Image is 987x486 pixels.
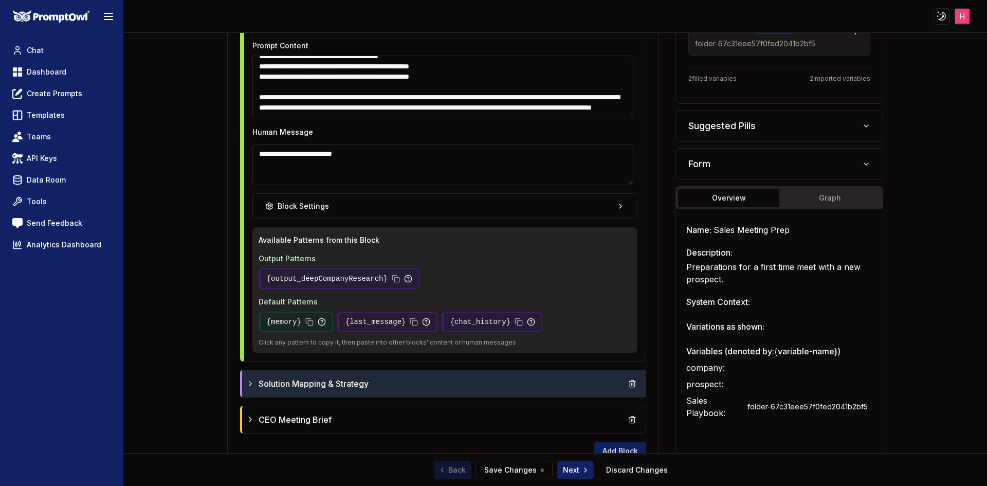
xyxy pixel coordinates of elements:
[695,39,839,49] p: folder-67c31eee57f0fed2041b2bf5
[259,377,369,390] span: Solution Mapping & Strategy
[259,338,632,347] p: Click any pattern to copy it, then paste into other blocks' content or human messages
[8,128,115,146] a: Teams
[686,320,872,333] h3: Variations as shown:
[337,312,438,332] div: Click to copy • From: undefined
[27,153,57,164] span: API Keys
[598,461,676,479] button: Discard Changes
[810,75,870,83] span: 2 imported variables
[606,465,668,475] a: Discard Changes
[27,240,101,250] span: Analytics Dashboard
[267,274,388,284] span: {output_deepCompanyResearch}
[27,132,51,142] span: Teams
[686,345,872,357] h3: Variables (denoted by: {variable-name} )
[27,218,82,228] span: Send Feedback
[267,317,301,327] span: {memory}
[676,149,883,179] button: Form
[27,110,65,120] span: Templates
[259,254,316,263] label: Output Patterns
[714,225,790,235] span: Sales Meeting Prep
[743,398,872,416] p: folder-67c31eee57f0fed2041b2bf5
[686,261,872,285] p: Preparations for a first time meet with a new prospect.
[779,189,881,207] button: Graph
[259,268,419,289] div: Click to copy • From: Deep Company Research
[955,9,970,24] img: ACg8ocJJXoBNX9W-FjmgwSseULRJykJmqCZYzqgfQpEi3YodQgNtRg=s96-c
[12,218,23,228] img: feedback
[557,461,594,479] button: Next
[686,362,739,374] p: company :
[27,175,66,185] span: Data Room
[27,67,66,77] span: Dashboard
[594,442,646,460] button: Add Block
[563,465,590,475] span: Next
[259,297,318,306] label: Default Patterns
[252,41,308,50] label: Prompt Content
[8,84,115,103] a: Create Prompts
[450,317,510,327] span: {chat_history}
[476,461,553,479] button: Save Changes
[252,193,638,219] button: Block Settings
[27,196,47,207] span: Tools
[27,45,44,56] span: Chat
[252,128,313,136] label: Human Message
[259,413,332,426] span: CEO Meeting Brief
[8,171,115,189] a: Data Room
[259,312,333,332] div: Click to copy • From: undefined
[259,236,379,244] label: Available Patterns from this Block
[8,236,115,254] a: Analytics Dashboard
[688,75,737,83] span: 2 filled variables
[678,189,779,207] button: Overview
[265,201,329,211] div: Block Settings
[8,106,115,124] a: Templates
[13,10,90,23] img: PromptOwl
[8,63,115,81] a: Dashboard
[686,378,739,390] p: prospect :
[686,394,739,419] p: Sales Playbook :
[686,246,872,259] h3: Description:
[686,296,872,308] h3: System Context:
[27,88,82,99] span: Create Prompts
[676,111,883,141] button: Suggested Pills
[686,224,872,236] h3: Name:
[8,192,115,211] a: Tools
[434,461,471,479] a: Back
[8,149,115,168] a: API Keys
[345,317,406,327] span: {last_message}
[8,214,115,232] a: Send Feedback
[8,41,115,60] a: Chat
[442,312,542,332] div: Click to copy • From: undefined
